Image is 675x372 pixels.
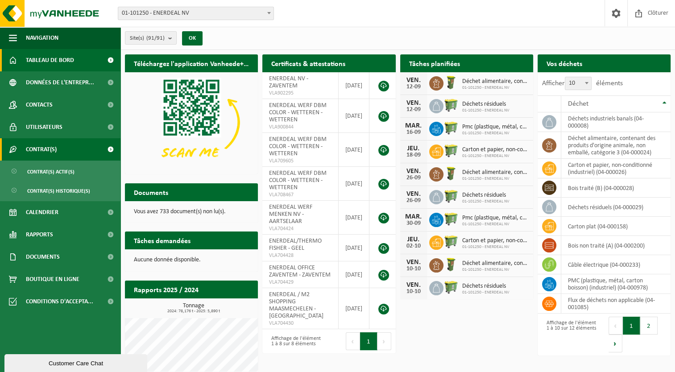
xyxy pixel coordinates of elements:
span: VLA708467 [269,191,331,198]
span: Déchet alimentaire, contenant des produits d'origine animale, non emballé, catég... [462,169,529,176]
span: Pmc (plastique, métal, carton boisson) (industriel) [462,124,529,131]
span: 01-101250 - ENERDEAL NV [462,176,529,182]
td: flux de déchets non applicable (04-001085) [561,294,671,314]
td: bois traité (B) (04-000028) [561,178,671,198]
td: [DATE] [339,167,369,201]
h2: Rapports 2025 / 2024 [125,281,207,298]
div: Affichage de l'élément 1 à 8 sur 8 éléments [267,331,324,351]
button: 2 [640,317,658,335]
td: PMC (plastique, métal, carton boisson) (industriel) (04-000978) [561,274,671,294]
p: Vous avez 733 document(s) non lu(s). [134,209,249,215]
h2: Certificats & attestations [262,54,354,72]
img: WB-0060-HPE-GN-51 [443,166,459,181]
div: 02-10 [405,243,422,249]
td: déchets résiduels (04-000029) [561,198,671,217]
td: carton plat (04-000158) [561,217,671,236]
span: VLA902295 [269,90,331,97]
span: Déchets résiduels [462,192,509,199]
div: 30-09 [405,220,422,227]
span: 01-101250 - ENERDEAL NV [462,244,529,250]
img: WB-0660-HPE-GN-51 [443,189,459,204]
img: WB-0660-HPE-GN-51 [443,280,459,295]
button: 1 [360,332,377,350]
span: Utilisateurs [26,116,62,138]
button: Site(s)(91/91) [125,31,177,45]
div: JEU. [405,145,422,152]
span: 01-101250 - ENERDEAL NV [462,108,509,113]
count: (91/91) [146,35,165,41]
td: [DATE] [339,99,369,133]
span: Contrat(s) historique(s) [27,182,90,199]
span: Pmc (plastique, métal, carton boisson) (industriel) [462,215,529,222]
h2: Documents [125,183,177,201]
span: 01-101250 - ENERDEAL NV [462,290,509,295]
div: JEU. [405,236,422,243]
td: [DATE] [339,201,369,235]
span: 01-101250 - ENERDEAL NV [462,131,529,136]
span: Rapports [26,223,53,246]
button: OK [182,31,203,45]
button: Next [377,332,391,350]
img: WB-0060-HPE-GN-51 [443,75,459,90]
td: bois non traité (A) (04-000200) [561,236,671,255]
div: VEN. [405,190,422,198]
span: 01-101250 - ENERDEAL NV [462,153,529,159]
span: 2024: 78,176 t - 2025: 5,890 t [129,309,258,314]
span: Déchets résiduels [462,283,509,290]
button: Previous [609,317,623,335]
span: ENERDEAL NV - ZAVENTEM [269,75,308,89]
span: VLA704430 [269,320,331,327]
span: Conditions d'accepta... [26,290,93,313]
span: 01-101250 - ENERDEAL NV [462,267,529,273]
button: Next [609,335,622,352]
h2: Tâches demandées [125,231,199,249]
span: ENERDEAL / M2 SHOPPING MAASMECHELEN - [GEOGRAPHIC_DATA] [269,291,323,319]
td: [DATE] [339,72,369,99]
span: Déchet [568,100,588,107]
td: [DATE] [339,133,369,167]
span: ENERDEAL WERF DBM COLOR - WETTEREN - WETTEREN [269,102,327,123]
div: 18-09 [405,152,422,158]
div: VEN. [405,259,422,266]
a: Contrat(s) historique(s) [2,182,118,199]
div: 26-09 [405,198,422,204]
td: déchet alimentaire, contenant des produits d'origine animale, non emballé, catégorie 3 (04-000024) [561,132,671,159]
img: Download de VHEPlus App [125,72,258,172]
span: Données de l'entrepr... [26,71,94,94]
span: 01-101250 - ENERDEAL NV [462,222,529,227]
div: 12-09 [405,107,422,113]
td: déchets industriels banals (04-000008) [561,112,671,132]
td: [DATE] [339,288,369,329]
img: WB-0660-HPE-GN-51 [443,98,459,113]
span: Déchets résiduels [462,101,509,108]
img: WB-0660-HPE-GN-51 [443,234,459,249]
button: 1 [623,317,640,335]
span: ENERDEAL/THERMO FISHER - GEEL [269,238,322,252]
h3: Tonnage [129,303,258,314]
span: Déchet alimentaire, contenant des produits d'origine animale, non emballé, catég... [462,78,529,85]
span: 01-101250 - ENERDEAL NV [462,199,509,204]
span: 01-101250 - ENERDEAL NV [462,85,529,91]
span: ENERDEAL OFFICE ZAVENTEM - ZAVENTEM [269,265,331,278]
div: 16-09 [405,129,422,136]
span: ENERDEAL WERF DBM COLOR - WETTEREN - WETTEREN [269,170,327,191]
img: WB-0660-HPE-GN-51 [443,120,459,136]
div: 10-10 [405,289,422,295]
label: Afficher éléments [542,80,623,87]
span: VLA704428 [269,252,331,259]
span: Carton et papier, non-conditionné (industriel) [462,237,529,244]
a: Contrat(s) actif(s) [2,163,118,180]
span: ENERDEAL WERF MENKEN NV - AARTSELAAR [269,204,312,225]
div: MAR. [405,122,422,129]
div: VEN. [405,99,422,107]
span: Contacts [26,94,53,116]
iframe: chat widget [4,352,149,372]
span: 10 [565,77,591,90]
div: VEN. [405,77,422,84]
button: Previous [346,332,360,350]
img: WB-0660-HPE-GN-51 [443,143,459,158]
span: ENERDEAL WERF DBM COLOR - WETTEREN - WETTEREN [269,136,327,157]
span: Contrat(s) actif(s) [27,163,75,180]
div: Affichage de l'élément 1 à 10 sur 12 éléments [542,316,600,353]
